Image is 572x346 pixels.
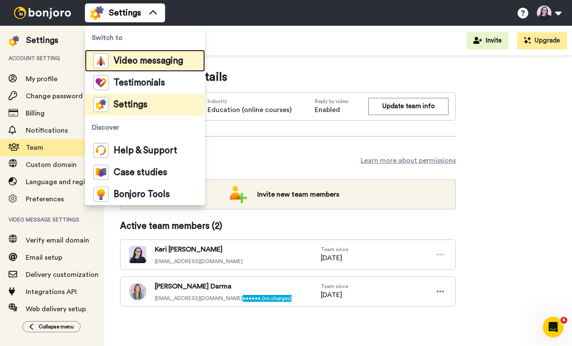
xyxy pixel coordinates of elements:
[26,110,45,117] span: Billing
[85,140,205,161] a: Help & Support
[114,168,167,177] span: Case studies
[26,76,57,82] span: My profile
[26,34,58,46] div: Settings
[85,50,205,72] a: Video messaging
[321,290,348,300] span: [DATE]
[26,271,99,278] span: Delivery customization
[114,79,165,87] span: Testimonials
[321,283,348,290] span: Team since
[90,6,104,20] img: settings-colored.svg
[85,26,205,50] span: Switch to
[129,246,146,263] img: ca89d5ad-0a17-4ce0-9090-708ec09ae898-1686160890.jpg
[120,68,456,85] span: Update team details
[93,187,108,202] img: bj-tools-colored.svg
[26,237,89,244] span: Verify email domain
[26,161,77,168] span: Custom domain
[315,105,368,115] span: Enabled
[208,105,292,115] span: Education (online courses)
[93,75,108,90] img: tm-color.svg
[22,321,81,332] button: Collapse menu
[114,190,170,199] span: Bonjoro Tools
[26,288,77,295] span: Integrations API
[26,254,62,261] span: Email setup
[129,283,146,300] img: d6af46fd-4194-47d1-9df7-552a814464eb-1675101698.jpg
[93,53,108,68] img: vm-color.svg
[93,165,108,180] img: case-study-colored.svg
[155,258,243,265] span: [EMAIL_ADDRESS][DOMAIN_NAME]
[85,161,205,183] a: Case studies
[543,317,563,337] iframe: Intercom live chat
[85,94,205,115] a: Settings
[155,295,292,302] span: [EMAIL_ADDRESS][DOMAIN_NAME]
[85,72,205,94] a: Testimonials
[39,323,74,330] span: Collapse menu
[368,98,449,115] button: Update team info
[243,296,252,301] span: •••
[26,179,93,185] span: Language and region
[155,244,243,255] span: Keri [PERSON_NAME]
[26,93,83,100] span: Change password
[155,281,292,291] span: [PERSON_NAME] Darma
[120,220,222,233] span: Active team members ( 2 )
[517,32,567,49] button: Upgrade
[467,32,509,49] button: Invite
[93,97,108,112] img: settings-colored.svg
[9,36,19,46] img: settings-colored.svg
[93,143,108,158] img: help-and-support-colored.svg
[26,127,68,134] span: Notifications
[114,100,148,109] span: Settings
[114,146,177,155] span: Help & Support
[250,186,346,203] span: Invite new team members
[252,296,292,301] span: ••• (no charges)
[10,7,75,19] img: bj-logo-header-white.svg
[26,144,43,151] span: Team
[114,57,183,65] span: Video messaging
[85,183,205,205] a: Bonjoro Tools
[26,196,64,203] span: Preferences
[208,98,292,105] span: Industry
[560,317,567,324] span: 6
[230,186,247,203] img: add-team.png
[321,246,348,253] span: Team since
[321,253,348,263] span: [DATE]
[315,98,368,105] span: Reply by video
[361,155,456,166] a: Learn more about permissions
[26,306,86,313] span: Web delivery setup
[85,115,205,140] span: Discover
[109,7,141,19] span: Settings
